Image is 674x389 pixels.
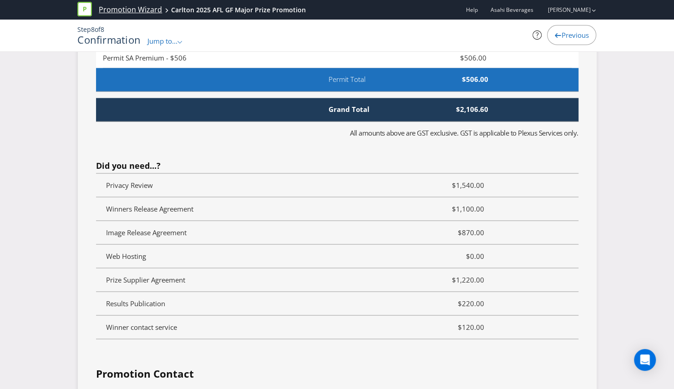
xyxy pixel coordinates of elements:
[91,25,95,34] span: 8
[414,274,491,285] span: $1,220.00
[96,366,194,381] legend: Promotion Contact
[101,25,104,34] span: 8
[147,36,177,45] span: Jump to...
[466,6,477,14] a: Help
[414,203,491,214] span: $1,100.00
[103,53,187,62] span: Permit SA Premium - $506
[106,227,187,237] span: Image Release Agreement
[106,275,185,284] span: Prize Supplier Agreement
[322,105,391,114] span: Grand Total
[414,179,491,190] span: $1,540.00
[106,322,177,331] span: Winner contact service
[391,75,496,84] span: $506.00
[171,5,306,15] div: Carlton 2025 AFL GF Major Prize Promotion
[350,128,578,137] span: All amounts above are GST exclusive. GST is applicable to Plexus Services only.
[77,34,141,45] h1: Confirmation
[77,25,91,34] span: Step
[391,105,496,114] span: $2,106.60
[561,30,588,40] span: Previous
[106,251,146,260] span: Web Hosting
[99,5,162,15] a: Promotion Wizard
[106,298,165,308] span: Results Publication
[96,161,578,170] h4: Did you need...?
[414,250,491,261] span: $0.00
[322,75,391,84] span: Permit Total
[414,321,491,332] span: $120.00
[414,298,491,308] span: $220.00
[490,6,533,14] span: Asahi Beverages
[634,349,656,371] div: Open Intercom Messenger
[106,204,193,213] span: Winners Release Agreement
[538,6,590,14] a: [PERSON_NAME]
[106,180,153,189] span: Privacy Review
[95,25,101,34] span: of
[414,227,491,237] span: $870.00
